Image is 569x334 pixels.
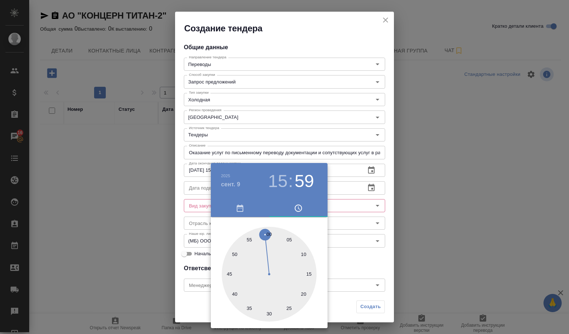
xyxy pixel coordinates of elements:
button: 15 [268,171,287,191]
button: 2025 [221,174,230,178]
button: 59 [295,171,314,191]
button: сент. 9 [221,180,240,189]
h3: : [288,171,293,191]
